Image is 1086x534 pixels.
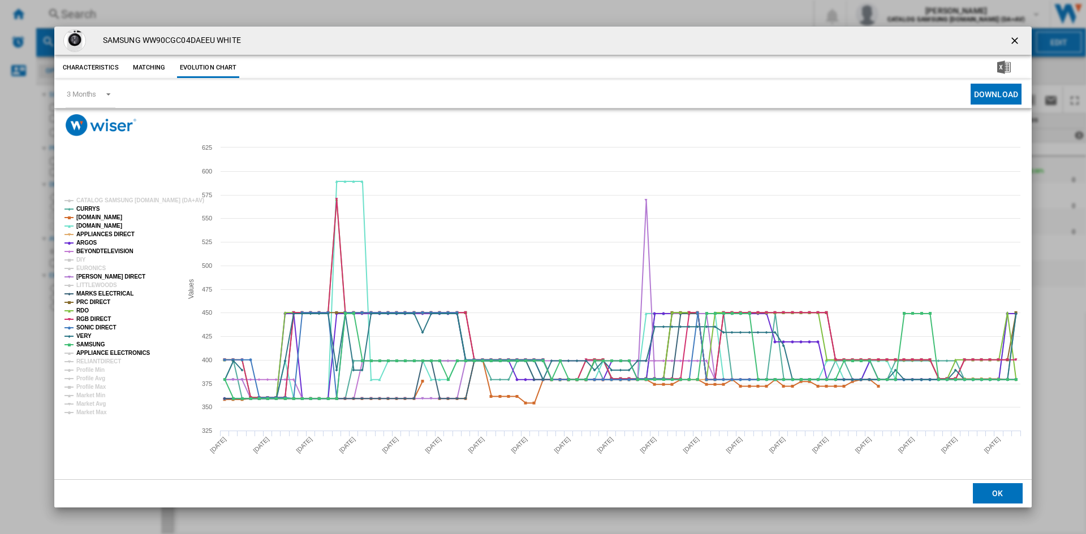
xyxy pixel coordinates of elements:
tspan: [DOMAIN_NAME] [76,214,122,220]
tspan: SONIC DIRECT [76,324,116,331]
tspan: RELIANTDIRECT [76,358,121,364]
button: Matching [124,58,174,78]
tspan: [DATE] [768,436,786,454]
tspan: Values [187,279,195,299]
ng-md-icon: getI18NText('BUTTONS.CLOSE_DIALOG') [1009,35,1023,49]
md-dialog: Product popup [54,27,1032,507]
tspan: RDO [76,307,89,314]
tspan: [DATE] [982,436,1001,454]
tspan: [DATE] [381,436,399,454]
tspan: Market Max [76,409,107,415]
tspan: Profile Max [76,384,106,390]
tspan: PRC DIRECT [76,299,110,305]
div: 3 Months [67,90,96,98]
tspan: 375 [202,380,212,387]
tspan: [DATE] [940,436,958,454]
tspan: [DATE] [338,436,356,454]
button: Evolution chart [177,58,240,78]
button: Characteristics [60,58,122,78]
tspan: [DATE] [811,436,829,454]
tspan: 500 [202,262,212,269]
tspan: [DATE] [596,436,614,454]
tspan: [DATE] [682,436,700,454]
tspan: [DATE] [295,436,313,454]
tspan: [DATE] [854,436,872,454]
tspan: BEYONDTELEVISION [76,248,133,254]
tspan: [DATE] [510,436,528,454]
tspan: [DATE] [725,436,743,454]
tspan: [DATE] [467,436,485,454]
tspan: [DATE] [639,436,657,454]
tspan: VERY [76,333,92,339]
button: OK [973,483,1023,503]
tspan: LITTLEWOODS [76,282,117,288]
tspan: [PERSON_NAME] DIRECT [76,273,145,280]
tspan: CURRYS [76,206,100,212]
img: SAM-WW90CGC04DAEEU-A_800x800.jpg [63,29,86,52]
tspan: [DATE] [424,436,442,454]
button: getI18NText('BUTTONS.CLOSE_DIALOG') [1005,29,1027,52]
tspan: ARGOS [76,240,97,246]
tspan: 400 [202,357,212,363]
tspan: 525 [202,238,212,245]
tspan: CATALOG SAMSUNG [DOMAIN_NAME] (DA+AV) [76,197,204,203]
tspan: Market Avg [76,401,106,407]
tspan: 600 [202,168,212,175]
tspan: [DATE] [209,436,227,454]
tspan: [DOMAIN_NAME] [76,223,122,229]
tspan: SAMSUNG [76,341,105,348]
tspan: 350 [202,403,212,410]
tspan: [DATE] [897,436,915,454]
tspan: 475 [202,286,212,293]
tspan: [DATE] [553,436,571,454]
tspan: 550 [202,215,212,222]
h4: SAMSUNG WW90CGC04DAEEU WHITE [97,35,241,46]
tspan: DIY [76,257,86,263]
tspan: Profile Avg [76,375,105,381]
tspan: Profile Min [76,367,105,373]
button: Download in Excel [979,58,1029,78]
tspan: APPLIANCES DIRECT [76,231,135,237]
tspan: 575 [202,192,212,198]
tspan: APPLIANCE ELECTRONICS [76,350,150,356]
tspan: 450 [202,309,212,316]
button: Download [971,84,1022,105]
tspan: Market Min [76,392,105,398]
tspan: [DATE] [252,436,270,454]
img: logo_wiser_300x94.png [66,114,136,136]
tspan: 425 [202,333,212,340]
tspan: RGB DIRECT [76,316,111,322]
tspan: 625 [202,144,212,151]
tspan: MARKS ELECTRICAL [76,290,133,297]
tspan: EURONICS [76,265,106,271]
img: excel-24x24.png [997,60,1011,74]
tspan: 325 [202,427,212,434]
